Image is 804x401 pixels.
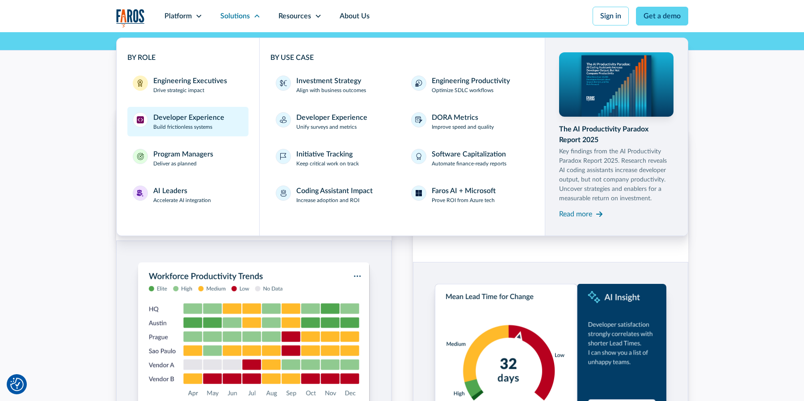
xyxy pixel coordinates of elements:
[432,76,510,86] div: Engineering Productivity
[164,11,192,21] div: Platform
[432,196,495,204] p: Prove ROI from Azure tech
[153,149,213,160] div: Program Managers
[116,9,145,27] a: home
[153,76,227,86] div: Engineering Executives
[270,52,534,63] div: BY USE CASE
[137,153,144,160] img: Program Managers
[432,149,506,160] div: Software Capitalization
[432,86,493,94] p: Optimize SDLC workflows
[127,107,249,136] a: Developer ExperienceDeveloper ExperienceBuild frictionless systems
[127,180,249,210] a: AI LeadersAI LeadersAccelerate AI integration
[636,7,688,25] a: Get a demo
[220,11,250,21] div: Solutions
[432,123,494,131] p: Improve speed and quality
[270,70,399,100] a: Investment StrategyAlign with business outcomes
[593,7,629,25] a: Sign in
[137,190,144,197] img: AI Leaders
[153,160,197,168] p: Deliver as planned
[153,123,212,131] p: Build frictionless systems
[559,124,674,145] div: The AI Productivity Paradox Report 2025
[278,11,311,21] div: Resources
[406,70,534,100] a: Engineering ProductivityOptimize SDLC workflows
[270,144,399,173] a: Initiative TrackingKeep critical work on track
[406,180,534,210] a: Faros AI + MicrosoftProve ROI from Azure tech
[559,147,674,203] p: Key findings from the AI Productivity Paradox Report 2025. Research reveals AI coding assistants ...
[296,149,353,160] div: Initiative Tracking
[153,112,224,123] div: Developer Experience
[432,186,496,196] div: Faros AI + Microsoft
[296,123,357,131] p: Unify surveys and metrics
[296,86,366,94] p: Align with business outcomes
[406,107,534,136] a: DORA MetricsImprove speed and quality
[153,86,204,94] p: Drive strategic impact
[270,107,399,136] a: Developer ExperienceUnify surveys and metrics
[127,144,249,173] a: Program ManagersProgram ManagersDeliver as planned
[127,52,249,63] div: BY ROLE
[137,116,144,123] img: Developer Experience
[127,70,249,100] a: Engineering ExecutivesEngineering ExecutivesDrive strategic impact
[406,144,534,173] a: Software CapitalizationAutomate finance-ready reports
[296,196,359,204] p: Increase adoption and ROI
[10,378,24,391] img: Revisit consent button
[296,186,373,196] div: Coding Assistant Impact
[153,186,187,196] div: AI Leaders
[116,9,145,27] img: Logo of the analytics and reporting company Faros.
[296,76,361,86] div: Investment Strategy
[137,80,144,87] img: Engineering Executives
[559,209,592,219] div: Read more
[153,196,211,204] p: Accelerate AI integration
[10,378,24,391] button: Cookie Settings
[432,160,506,168] p: Automate finance-ready reports
[432,112,478,123] div: DORA Metrics
[296,112,367,123] div: Developer Experience
[270,180,399,210] a: Coding Assistant ImpactIncrease adoption and ROI
[116,32,688,236] nav: Solutions
[296,160,359,168] p: Keep critical work on track
[559,52,674,221] a: The AI Productivity Paradox Report 2025Key findings from the AI Productivity Paradox Report 2025....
